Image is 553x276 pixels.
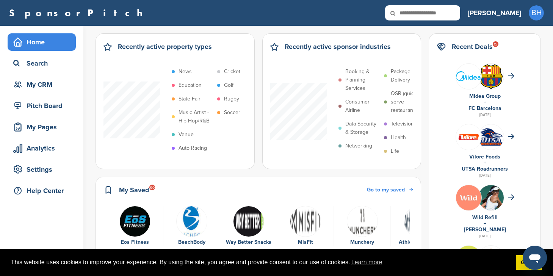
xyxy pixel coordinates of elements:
span: This website uses cookies to improve your experience. By using the site, you agree and provide co... [11,257,510,268]
p: Music Artist - Hip Hop/R&B [179,108,213,125]
div: My Pages [11,120,76,134]
div: Munchery [338,238,387,246]
a: SponsorPitch [9,8,147,18]
a: Search [8,55,76,72]
div: Pitch Board [11,99,76,113]
a: Go to my saved [367,186,413,194]
div: Eos Fitness [110,238,159,246]
a: Logo 2016 x4 Way Better Snacks [224,206,273,247]
div: 3 of 6 [220,206,277,247]
a: Wild Refill [472,214,498,221]
a: Settings [8,161,76,178]
a: [PERSON_NAME] [464,226,506,233]
a: My CRM [8,76,76,93]
a: Vilore Foods [469,154,500,160]
a: Analytics [8,140,76,157]
p: State Fair [179,95,201,103]
p: Venue [179,130,194,139]
a: learn more about cookies [350,257,384,268]
p: Soccer [224,108,240,117]
div: My CRM [11,78,76,91]
p: Networking [345,142,372,150]
img: Logo 2016 x4 [233,206,264,237]
a: Help Center [8,182,76,199]
a: dismiss cookie message [516,255,542,270]
div: BeachBody [167,238,216,246]
a: Eo Eos Fitness [110,206,159,247]
a: Midea Group [469,93,501,99]
img: Misfit logo [290,206,321,237]
h2: My Saved [119,185,149,195]
img: Group 244 [478,246,504,271]
a: + [484,160,486,166]
div: Analytics [11,141,76,155]
a: [PERSON_NAME] [468,5,521,21]
a: + [484,220,486,227]
img: Group 246 [456,124,481,150]
p: Health [391,133,406,142]
img: Open uri20141112 64162 1yeofb6?1415809477 [478,64,504,89]
div: [DATE] [437,233,533,240]
div: Settings [11,163,76,176]
p: Cricket [224,67,240,76]
a: My Pages [8,118,76,136]
img: 330px raducanu wmq18 (16) (42834286534) [478,185,504,223]
p: Consumer Airline [345,98,380,114]
p: Rugby [224,95,239,103]
div: 2 of 6 [163,206,220,247]
span: Go to my saved [367,187,405,193]
a: Pitch Board [8,97,76,114]
p: Data Security & Storage [345,120,380,136]
img: Xmy2hx9i 400x400 [456,185,481,210]
div: Home [11,35,76,49]
p: Golf [224,81,233,89]
div: Athletics Greens [395,238,444,246]
img: 200px midea.svg [456,71,481,81]
div: MisFit [281,238,330,246]
a: Munchery logo Munchery [338,206,387,247]
a: FC Barcelona [468,105,501,111]
p: Booking & Planning Services [345,67,380,93]
div: Help Center [11,184,76,198]
iframe: Button to launch messaging window [523,246,547,270]
p: Education [179,81,202,89]
h3: [PERSON_NAME] [468,8,521,18]
a: + [484,99,486,105]
h2: Recent Deals [452,41,493,52]
div: 6 of 6 [391,206,448,247]
div: 15 [493,41,498,47]
a: UTSA Roadrunners [462,166,508,172]
div: Search [11,56,76,70]
img: Data [176,206,207,237]
div: 60 [149,185,155,190]
p: Life [391,147,399,155]
h2: Recently active property types [118,41,212,52]
p: Auto Racing [179,144,207,152]
img: Munchery logo [347,206,378,237]
p: Television [391,120,414,128]
h2: Recently active sponsor industries [285,41,391,52]
a: Data BeachBody [167,206,216,247]
a: Home [8,33,76,51]
div: [DATE] [437,111,533,118]
img: 525644331 17898828333253369 2166898335964047711 n [456,246,481,271]
img: Open uri20141112 64162 1eu47ya?1415809040 [478,127,504,147]
div: 5 of 6 [334,206,391,247]
span: BH [529,5,544,20]
div: 4 of 6 [277,206,334,247]
img: Eo [119,206,150,237]
div: [DATE] [437,172,533,179]
a: Misfit logo MisFit [281,206,330,247]
p: Package Delivery [391,67,426,84]
div: Way Better Snacks [224,238,273,246]
p: QSR (quick serve restaurant) [391,89,426,114]
div: 1 of 6 [107,206,163,247]
p: News [179,67,192,76]
img: Ag logo tablet [404,206,435,237]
